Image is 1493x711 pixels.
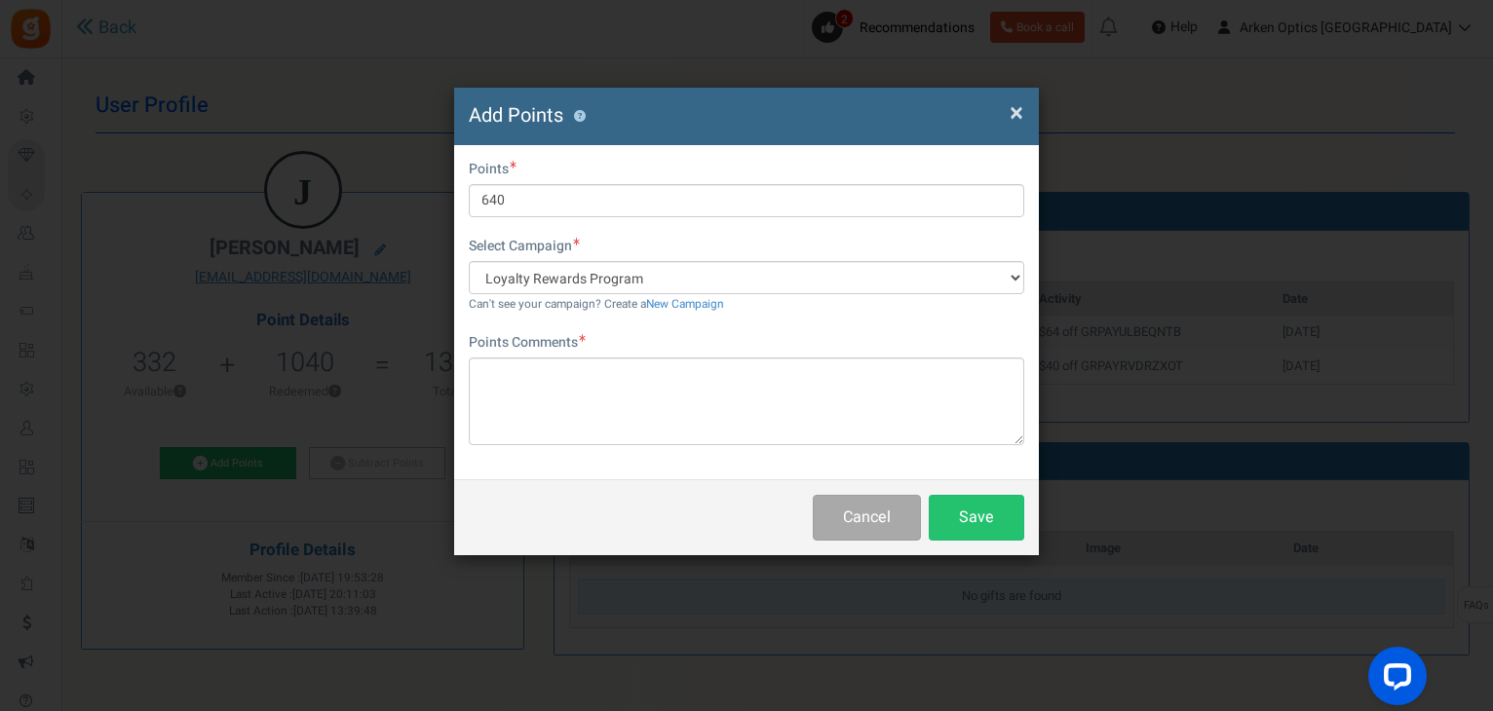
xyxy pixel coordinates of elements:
[573,110,586,123] button: ?
[469,160,517,179] label: Points
[813,495,921,541] button: Cancel
[1010,94,1023,131] span: ×
[469,296,724,313] small: Can't see your campaign? Create a
[469,237,580,256] label: Select Campaign
[469,333,586,353] label: Points Comments
[469,101,563,130] span: Add Points
[646,296,724,313] a: New Campaign
[929,495,1024,541] button: Save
